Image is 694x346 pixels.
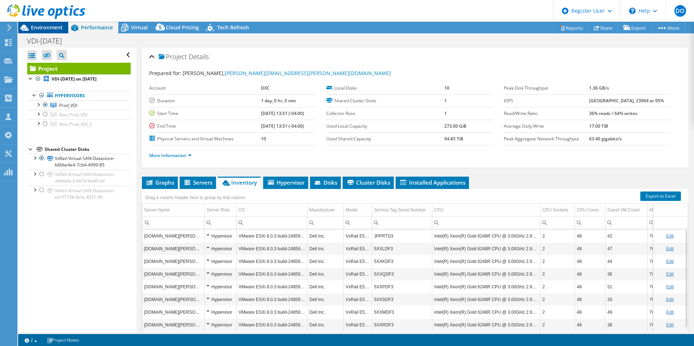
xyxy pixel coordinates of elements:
[504,97,589,104] label: IOPS
[207,283,234,291] div: Hypervisor
[205,331,237,344] td: Column Server Role, Value Hypervisor
[444,85,449,91] b: 10
[59,102,77,108] span: Prod_VDI
[344,216,372,229] td: Column Model, Filter cell
[648,280,674,293] td: Column Memory, Value 766.62 GiB
[648,268,674,280] td: Column Memory, Value 766.62 GiB
[27,154,131,170] a: VxRail-Virtual-SAN-Datastore-b66be4e4-7cb4-4999-85
[666,322,674,328] a: Edit
[346,206,358,214] div: Model
[605,268,648,280] td: Column Guest VM Count, Value 36
[432,318,540,331] td: Column CPU, Value Intel(R) Xeon(R) Gold 6248R CPU @ 3.00GHz 2.99 GHz
[344,306,372,318] td: Column Model, Value VxRail E560F
[217,24,249,31] span: Tech Refresh
[149,110,261,117] label: Start Time
[372,280,432,293] td: Column Service Tag Serial Number, Value 5XXPDF3
[207,308,234,317] div: Hypervisor
[605,318,648,331] td: Column Guest VM Count, Value 38
[314,179,337,186] span: Disks
[432,242,540,255] td: Column CPU, Value Intel(R) Xeon(R) Gold 6248R CPU @ 3.00GHz 2.99 GHz
[344,204,372,217] td: Model Column
[207,321,234,329] div: Hypervisor
[237,318,307,331] td: Column OS, Value VMware ESXi 8.0.3 build-24859861
[648,318,674,331] td: Column Memory, Value 766.62 GiB
[207,257,234,266] div: Hypervisor
[540,268,575,280] td: Column CPU Sockets, Value 2
[237,331,307,344] td: Column OS, Value VMware ESXi 8.0.3 build-24859861
[444,123,466,129] b: 273.00 GiB
[142,242,205,255] td: Column Server Name, Value yyzvxr1005.ana.corp.aviva.com
[307,318,344,331] td: Column Manufacturer, Value Dell Inc.
[267,179,305,186] span: Hypervisor
[589,110,637,116] b: 36% reads / 64% writes
[575,318,605,331] td: Column CPU Cores, Value 48
[605,280,648,293] td: Column Guest VM Count, Value 51
[540,318,575,331] td: Column CPU Sockets, Value 2
[577,206,599,214] div: CPU Cores
[372,318,432,331] td: Column Service Tag Serial Number, Value 5XXRDF3
[666,310,674,315] a: Edit
[326,97,444,104] label: Shared Cluster Disks
[237,306,307,318] td: Column OS, Value VMware ESXi 8.0.3 build-24859861
[207,244,234,253] div: Hypervisor
[144,206,170,214] div: Server Name
[146,179,174,186] span: Graphs
[372,242,432,255] td: Column Service Tag Serial Number, Value 5XXLDF3
[149,70,181,77] label: Prepared for:
[432,255,540,268] td: Column CPU, Value Intel(R) Xeon(R) Gold 6248R CPU @ 3.00GHz 2.99 GHz
[372,306,432,318] td: Column Service Tag Serial Number, Value 5XXMDF3
[344,331,372,344] td: Column Model, Value VxRail E560F
[205,268,237,280] td: Column Server Role, Value Hypervisor
[605,306,648,318] td: Column Guest VM Count, Value 49
[142,318,205,331] td: Column Server Name, Value yyzvxr1003.ana.corp.aviva.com
[307,242,344,255] td: Column Manufacturer, Value Dell Inc.
[149,85,261,92] label: Account
[205,242,237,255] td: Column Server Role, Value Hypervisor
[648,242,674,255] td: Column Memory, Value 766.62 GiB
[183,179,212,186] span: Servers
[588,22,618,33] a: Share
[372,230,432,242] td: Column Service Tag Serial Number, Value JPPRTD3
[189,52,209,61] span: Details
[444,98,447,104] b: 1
[432,216,540,229] td: Column CPU, Filter cell
[205,255,237,268] td: Column Server Role, Value Hypervisor
[575,293,605,306] td: Column CPU Cores, Value 48
[589,136,622,142] b: 63.40 gigabits/s
[504,85,589,92] label: Peak Disk Throughput
[27,100,131,110] a: Prod_VDI
[504,135,589,143] label: Peak Aggregate Network Throughput
[666,259,674,264] a: Edit
[261,98,296,104] b: 1 day, 0 hr, 0 min
[52,76,97,82] b: VDI-[DATE] on [DATE]
[307,306,344,318] td: Column Manufacturer, Value Dell Inc.
[540,280,575,293] td: Column CPU Sockets, Value 2
[237,230,307,242] td: Column OS, Value VMware ESXi 8.0.3 build-24859861
[27,63,131,74] a: Project
[238,206,245,214] div: OS
[648,216,674,229] td: Column Memory, Filter cell
[554,22,589,33] a: Reports
[205,306,237,318] td: Column Server Role, Value Hypervisor
[648,204,674,217] td: Memory Column
[237,204,307,217] td: OS Column
[432,293,540,306] td: Column CPU, Value Intel(R) Xeon(R) Gold 6248R CPU @ 3.00GHz 2.99 GHz
[142,293,205,306] td: Column Server Name, Value yyzvxr1009.ana.corp.aviva.com
[207,295,234,304] div: Hypervisor
[540,230,575,242] td: Column CPU Sockets, Value 2
[344,268,372,280] td: Column Model, Value VxRail E560F
[142,268,205,280] td: Column Server Name, Value yyzvxr1004.ana.corp.aviva.com
[666,284,674,289] a: Edit
[540,255,575,268] td: Column CPU Sockets, Value 2
[444,110,447,116] b: 1
[605,230,648,242] td: Column Guest VM Count, Value 42
[540,293,575,306] td: Column CPU Sockets, Value 2
[374,206,426,214] div: Service Tag Serial Number
[142,189,688,343] div: Data grid
[344,255,372,268] td: Column Model, Value VxRail E560F
[149,97,261,104] label: Duration
[629,8,636,14] svg: \n
[648,230,674,242] td: Column Memory, Value 766.62 GiB
[399,179,465,186] span: Installed Applications
[666,246,674,251] a: Edit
